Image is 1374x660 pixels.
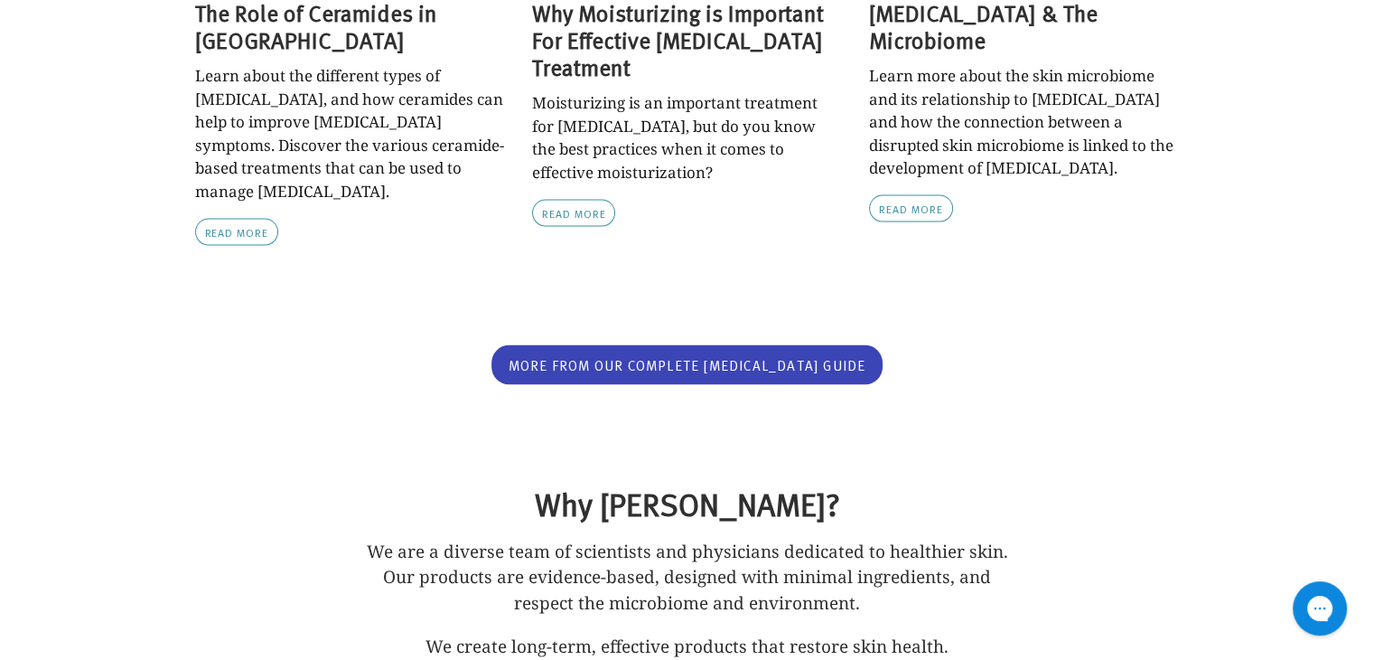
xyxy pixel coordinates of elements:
[491,344,883,385] a: More from our complete eczema guide
[195,63,505,202] div: Learn about the different types of [MEDICAL_DATA], and how ceramides can help to improve [MEDICAL...
[363,484,1011,522] h2: Why [PERSON_NAME]?
[869,63,1179,179] div: Learn more about the skin microbiome and its relationship to [MEDICAL_DATA] and how the connectio...
[532,199,616,226] a: Why Moisturizing is Important For Effective Eczema Treatment
[1284,575,1356,642] iframe: Gorgias live chat messenger
[363,538,1011,616] p: We are a diverse team of scientists and physicians dedicated to healthier skin. Our products are ...
[363,633,1011,659] p: We create long-term, effective products that restore skin health.
[532,90,842,183] div: Moisturizing is an important treatment for [MEDICAL_DATA], but do you know the best practices whe...
[869,194,953,222] a: Eczema & The Microbiome
[195,218,279,245] a: The Role of Ceramides in Eczema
